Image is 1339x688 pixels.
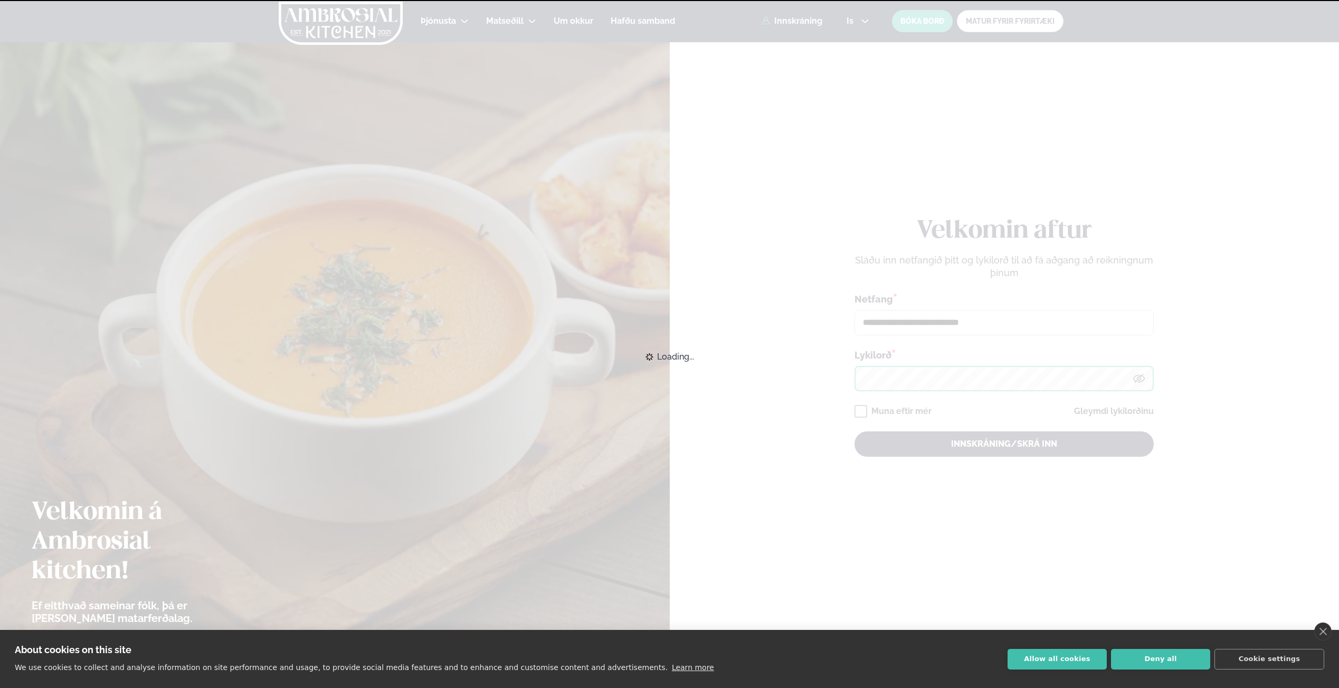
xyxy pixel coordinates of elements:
button: Allow all cookies [1008,649,1107,670]
a: Learn more [672,663,714,672]
span: Loading... [657,345,694,369]
button: Deny all [1111,649,1210,670]
p: We use cookies to collect and analyse information on site performance and usage, to provide socia... [15,663,668,672]
button: Cookie settings [1214,649,1324,670]
a: close [1314,623,1332,640]
strong: About cookies on this site [15,644,131,655]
